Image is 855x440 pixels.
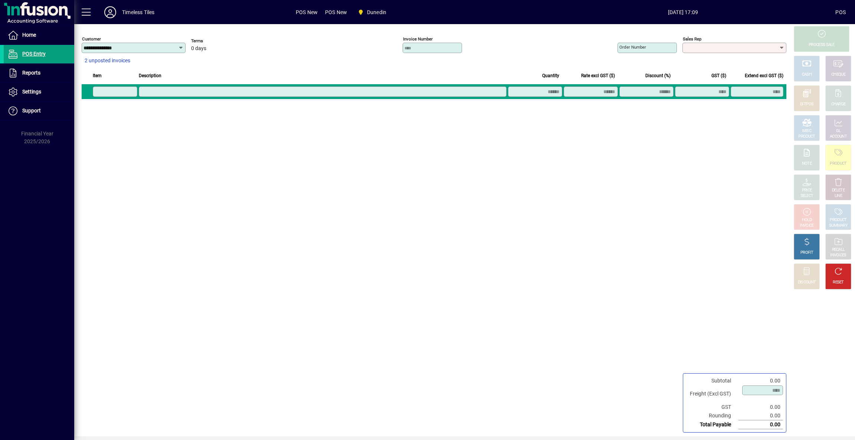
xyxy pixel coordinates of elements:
[802,161,812,167] div: NOTE
[93,72,102,80] span: Item
[542,72,559,80] span: Quantity
[802,128,811,134] div: MISC
[802,72,812,78] div: CASH
[802,217,812,223] div: HOLD
[22,51,46,57] span: POS Entry
[191,39,236,43] span: Terms
[686,377,738,385] td: Subtotal
[738,420,783,429] td: 0.00
[833,280,844,285] div: RESET
[798,134,815,139] div: PRODUCT
[809,42,835,48] div: PROCESS SALE
[4,102,74,120] a: Support
[686,420,738,429] td: Total Payable
[82,36,101,42] mat-label: Customer
[830,253,846,258] div: INVOICES
[139,72,161,80] span: Description
[686,385,738,403] td: Freight (Excl GST)
[835,193,842,199] div: LINE
[98,6,122,19] button: Profile
[22,89,41,95] span: Settings
[22,108,41,114] span: Support
[738,377,783,385] td: 0.00
[22,70,40,76] span: Reports
[686,411,738,420] td: Rounding
[325,6,347,18] span: POS New
[802,188,812,193] div: PRICE
[745,72,783,80] span: Extend excl GST ($)
[4,26,74,45] a: Home
[830,217,846,223] div: PRODUCT
[830,161,846,167] div: PRODUCT
[738,411,783,420] td: 0.00
[122,6,154,18] div: Timeless Tiles
[403,36,433,42] mat-label: Invoice number
[22,32,36,38] span: Home
[800,193,813,199] div: SELECT
[832,188,845,193] div: DELETE
[830,134,847,139] div: ACCOUNT
[829,223,848,229] div: SUMMARY
[354,6,389,19] span: Dunedin
[738,403,783,411] td: 0.00
[683,36,701,42] mat-label: Sales rep
[191,46,206,52] span: 0 days
[296,6,318,18] span: POS New
[82,54,133,68] button: 2 unposted invoices
[832,247,845,253] div: RECALL
[4,64,74,82] a: Reports
[619,45,646,50] mat-label: Order number
[531,6,836,18] span: [DATE] 17:09
[686,403,738,411] td: GST
[85,57,130,65] span: 2 unposted invoices
[645,72,671,80] span: Discount (%)
[835,6,846,18] div: POS
[711,72,726,80] span: GST ($)
[800,223,813,229] div: INVOICE
[831,72,845,78] div: CHEQUE
[831,102,846,107] div: CHARGE
[367,6,386,18] span: Dunedin
[800,102,814,107] div: EFTPOS
[798,280,816,285] div: DISCOUNT
[581,72,615,80] span: Rate excl GST ($)
[836,128,841,134] div: GL
[800,250,813,256] div: PROFIT
[4,83,74,101] a: Settings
